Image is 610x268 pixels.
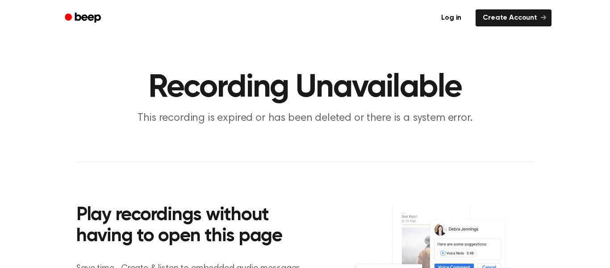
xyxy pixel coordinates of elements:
a: Create Account [476,9,552,26]
a: Log in [432,8,470,28]
h1: Recording Unavailable [76,72,534,104]
p: This recording is expired or has been deleted or there is a system error. [134,111,476,126]
h2: Play recordings without having to open this page [76,205,317,247]
a: Beep [58,9,109,27]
